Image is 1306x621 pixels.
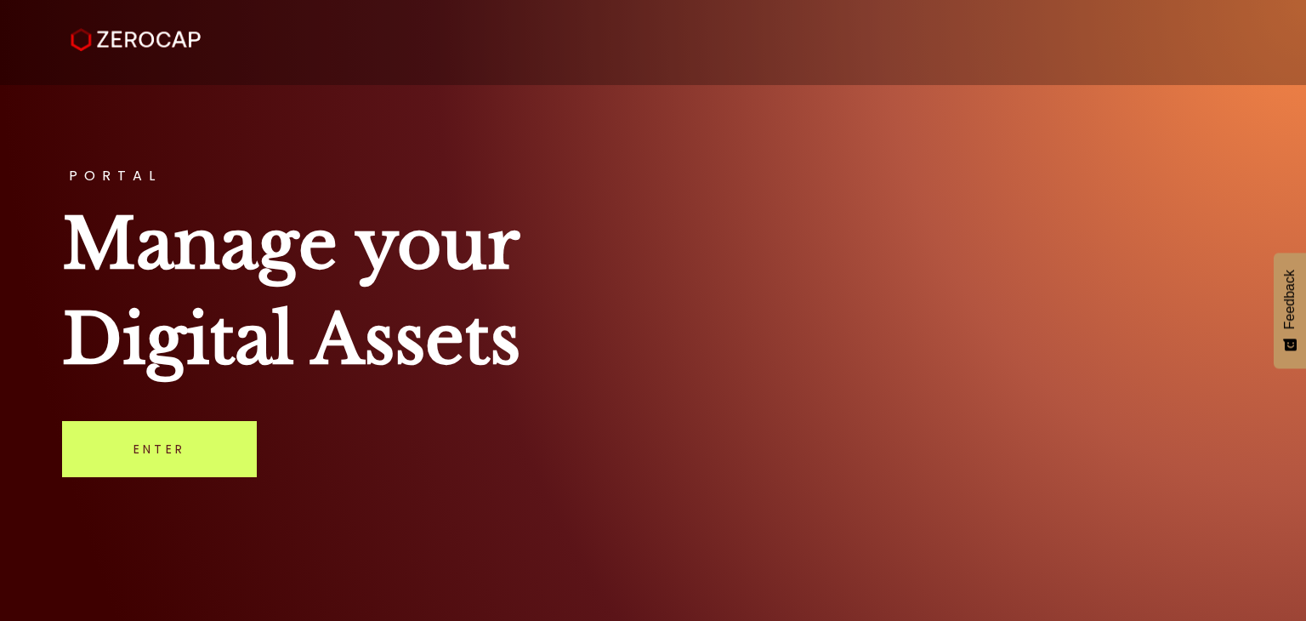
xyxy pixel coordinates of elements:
[71,28,201,52] img: ZeroCap
[62,197,1244,387] h1: Manage your Digital Assets
[1274,253,1306,368] button: Feedback - Show survey
[1282,270,1297,329] span: Feedback
[62,421,257,477] a: Enter
[62,169,1244,183] h3: PORTAL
